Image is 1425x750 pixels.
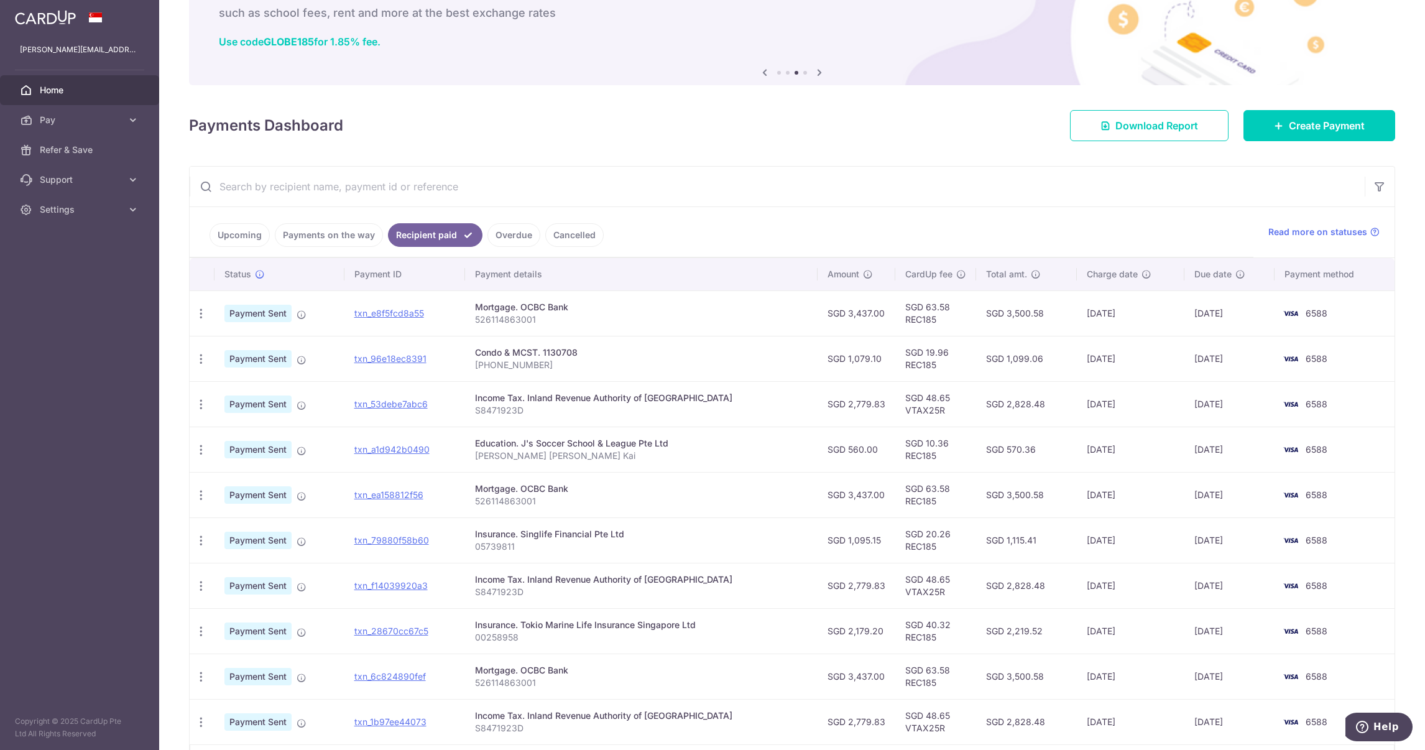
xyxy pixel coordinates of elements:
[219,35,380,48] a: Use codeGLOBE185for 1.85% fee.
[224,486,292,504] span: Payment Sent
[388,223,482,247] a: Recipient paid
[1306,353,1327,364] span: 6588
[895,608,976,654] td: SGD 40.32 REC185
[475,313,808,326] p: 526114863001
[1278,669,1303,684] img: Bank Card
[354,580,428,591] a: txn_f14039920a3
[818,563,895,608] td: SGD 2,779.83
[475,528,808,540] div: Insurance. Singlife Financial Pte Ltd
[224,713,292,731] span: Payment Sent
[1278,397,1303,412] img: Bank Card
[1184,472,1275,517] td: [DATE]
[986,268,1027,280] span: Total amt.
[487,223,540,247] a: Overdue
[1184,427,1275,472] td: [DATE]
[1268,226,1380,238] a: Read more on statuses
[15,10,76,25] img: CardUp
[475,586,808,598] p: S8471923D
[1070,110,1229,141] a: Download Report
[1289,118,1365,133] span: Create Payment
[1268,226,1367,238] span: Read more on statuses
[818,427,895,472] td: SGD 560.00
[40,203,122,216] span: Settings
[475,301,808,313] div: Mortgage. OCBC Bank
[1184,336,1275,381] td: [DATE]
[475,437,808,450] div: Education. J's Soccer School & League Pte Ltd
[475,404,808,417] p: S8471923D
[475,483,808,495] div: Mortgage. OCBC Bank
[545,223,604,247] a: Cancelled
[475,619,808,631] div: Insurance. Tokio Marine Life Insurance Singapore Ltd
[818,608,895,654] td: SGD 2,179.20
[354,308,424,318] a: txn_e8f5fcd8a55
[224,668,292,685] span: Payment Sent
[1115,118,1198,133] span: Download Report
[895,472,976,517] td: SGD 63.58 REC185
[818,699,895,744] td: SGD 2,779.83
[1306,535,1327,545] span: 6588
[1077,427,1184,472] td: [DATE]
[895,699,976,744] td: SGD 48.65 VTAX25R
[1275,258,1395,290] th: Payment method
[895,563,976,608] td: SGD 48.65 VTAX25R
[1306,308,1327,318] span: 6588
[818,290,895,336] td: SGD 3,437.00
[976,608,1077,654] td: SGD 2,219.52
[1077,654,1184,699] td: [DATE]
[1087,268,1138,280] span: Charge date
[1306,626,1327,636] span: 6588
[1077,290,1184,336] td: [DATE]
[1077,381,1184,427] td: [DATE]
[1306,716,1327,727] span: 6588
[224,396,292,413] span: Payment Sent
[475,450,808,462] p: [PERSON_NAME] [PERSON_NAME] Kai
[224,305,292,322] span: Payment Sent
[1184,381,1275,427] td: [DATE]
[976,336,1077,381] td: SGD 1,099.06
[1184,654,1275,699] td: [DATE]
[895,381,976,427] td: SGD 48.65 VTAX25R
[818,517,895,563] td: SGD 1,095.15
[818,381,895,427] td: SGD 2,779.83
[354,671,426,682] a: txn_6c824890fef
[475,495,808,507] p: 526114863001
[1306,671,1327,682] span: 6588
[1077,472,1184,517] td: [DATE]
[40,144,122,156] span: Refer & Save
[895,336,976,381] td: SGD 19.96 REC185
[1278,624,1303,639] img: Bank Card
[224,577,292,595] span: Payment Sent
[354,444,430,455] a: txn_a1d942b0490
[1278,306,1303,321] img: Bank Card
[1184,517,1275,563] td: [DATE]
[475,664,808,677] div: Mortgage. OCBC Bank
[1077,517,1184,563] td: [DATE]
[40,84,122,96] span: Home
[264,35,314,48] b: GLOBE185
[1306,444,1327,455] span: 6588
[465,258,818,290] th: Payment details
[976,381,1077,427] td: SGD 2,828.48
[1306,399,1327,409] span: 6588
[475,677,808,689] p: 526114863001
[224,532,292,549] span: Payment Sent
[976,290,1077,336] td: SGD 3,500.58
[895,517,976,563] td: SGD 20.26 REC185
[905,268,952,280] span: CardUp fee
[354,399,428,409] a: txn_53debe7abc6
[1077,608,1184,654] td: [DATE]
[20,44,139,56] p: [PERSON_NAME][EMAIL_ADDRESS][DOMAIN_NAME]
[1306,580,1327,591] span: 6588
[475,710,808,722] div: Income Tax. Inland Revenue Authority of [GEOGRAPHIC_DATA]
[1077,336,1184,381] td: [DATE]
[1077,699,1184,744] td: [DATE]
[976,427,1077,472] td: SGD 570.36
[976,517,1077,563] td: SGD 1,115.41
[275,223,383,247] a: Payments on the way
[224,350,292,368] span: Payment Sent
[1278,578,1303,593] img: Bank Card
[190,167,1365,206] input: Search by recipient name, payment id or reference
[1184,608,1275,654] td: [DATE]
[895,427,976,472] td: SGD 10.36 REC185
[1345,713,1413,744] iframe: Opens a widget where you can find more information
